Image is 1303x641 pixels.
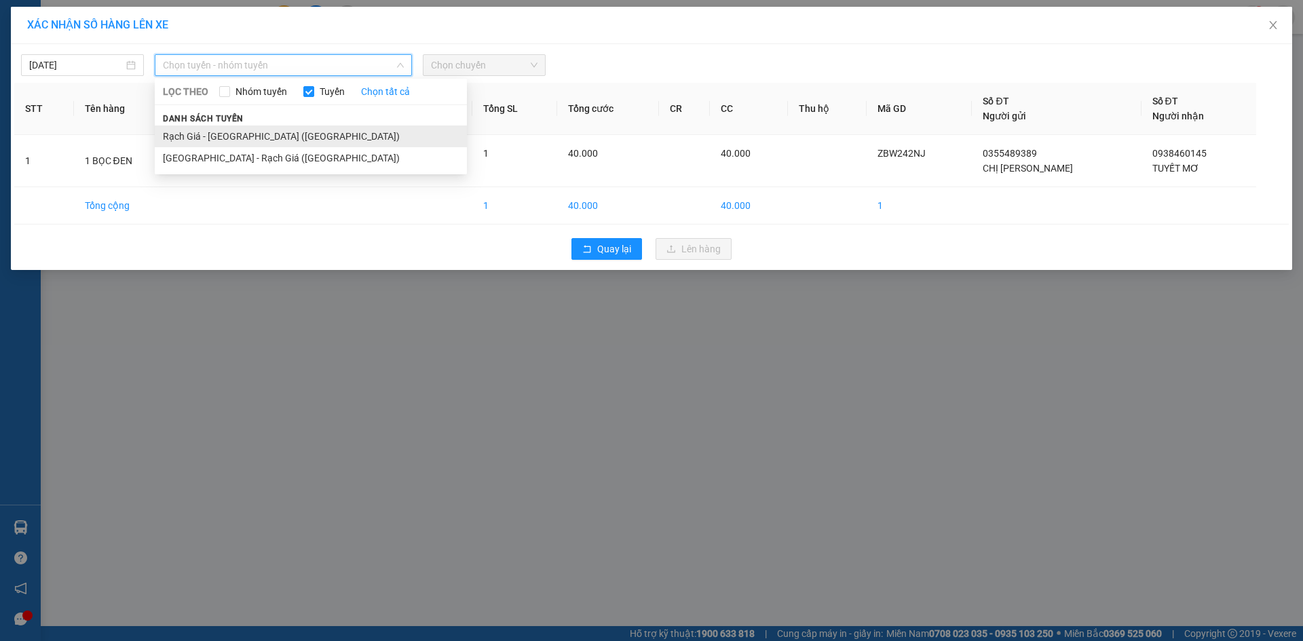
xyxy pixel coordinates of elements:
[568,148,598,159] span: 40.000
[597,241,631,256] span: Quay lại
[314,84,350,99] span: Tuyến
[582,244,592,255] span: rollback
[788,83,867,135] th: Thu hộ
[483,148,489,159] span: 1
[867,83,972,135] th: Mã GD
[74,83,178,135] th: Tên hàng
[431,55,537,75] span: Chọn chuyến
[472,83,557,135] th: Tổng SL
[230,84,292,99] span: Nhóm tuyến
[983,163,1073,174] span: CHỊ [PERSON_NAME]
[1152,163,1199,174] span: TUYẾT MƠ
[74,135,178,187] td: 1 BỌC ĐEN
[1152,148,1207,159] span: 0938460145
[155,125,467,147] li: Rạch Giá - [GEOGRAPHIC_DATA] ([GEOGRAPHIC_DATA])
[14,83,74,135] th: STT
[867,187,972,225] td: 1
[721,148,751,159] span: 40.000
[710,83,788,135] th: CC
[877,148,926,159] span: ZBW242NJ
[14,135,74,187] td: 1
[983,148,1037,159] span: 0355489389
[155,147,467,169] li: [GEOGRAPHIC_DATA] - Rạch Giá ([GEOGRAPHIC_DATA])
[396,61,404,69] span: down
[27,18,168,31] span: XÁC NHẬN SỐ HÀNG LÊN XE
[1152,96,1178,106] span: Số ĐT
[1152,111,1204,121] span: Người nhận
[361,84,410,99] a: Chọn tất cả
[656,238,732,260] button: uploadLên hàng
[163,84,208,99] span: LỌC THEO
[1268,20,1279,31] span: close
[571,238,642,260] button: rollbackQuay lại
[1254,7,1292,45] button: Close
[163,55,404,75] span: Chọn tuyến - nhóm tuyến
[659,83,710,135] th: CR
[557,83,658,135] th: Tổng cước
[472,187,557,225] td: 1
[29,58,124,73] input: 15/09/2025
[710,187,788,225] td: 40.000
[155,113,252,125] span: Danh sách tuyến
[983,111,1026,121] span: Người gửi
[557,187,658,225] td: 40.000
[983,96,1008,106] span: Số ĐT
[74,187,178,225] td: Tổng cộng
